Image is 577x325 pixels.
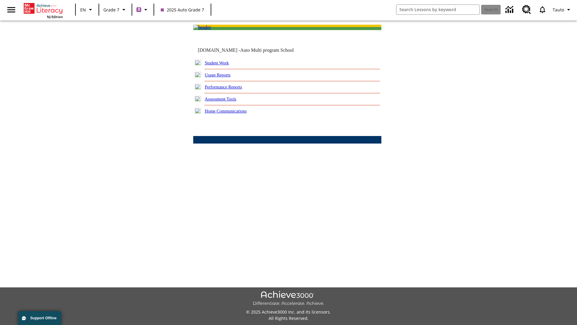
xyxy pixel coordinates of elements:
span: Grade 7 [103,7,119,13]
input: search field [396,5,479,14]
a: Home Communications [205,109,247,113]
span: Tauto [553,7,564,13]
td: [DOMAIN_NAME] - [198,48,308,53]
span: NJ Edition [47,14,63,19]
span: B [138,6,140,13]
a: Usage Reports [205,73,230,77]
img: plus.gif [195,72,201,77]
a: Performance Reports [205,85,242,89]
div: Home [24,2,63,19]
img: plus.gif [195,108,201,113]
img: plus.gif [195,84,201,89]
span: Support Offline [30,316,56,320]
a: Student Work [205,60,229,65]
img: Achieve3000 Differentiate Accelerate Achieve [253,291,324,306]
a: Notifications [535,2,550,17]
img: plus.gif [195,60,201,65]
img: header [193,25,211,30]
button: Support Offline [18,311,61,325]
button: Profile/Settings [550,4,575,15]
button: Boost Class color is purple. Change class color [134,4,152,15]
a: Data Center [502,2,518,18]
button: Language: EN, Select a language [78,4,97,15]
button: Open side menu [2,1,20,19]
span: EN [80,7,86,13]
button: Grade: Grade 7, Select a grade [101,4,130,15]
a: Assessment Tools [205,97,236,101]
span: 2025 Auto Grade 7 [161,7,204,13]
nobr: Auto Multi program School [240,48,294,53]
a: Resource Center, Will open in new tab [518,2,535,18]
img: plus.gif [195,96,201,101]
